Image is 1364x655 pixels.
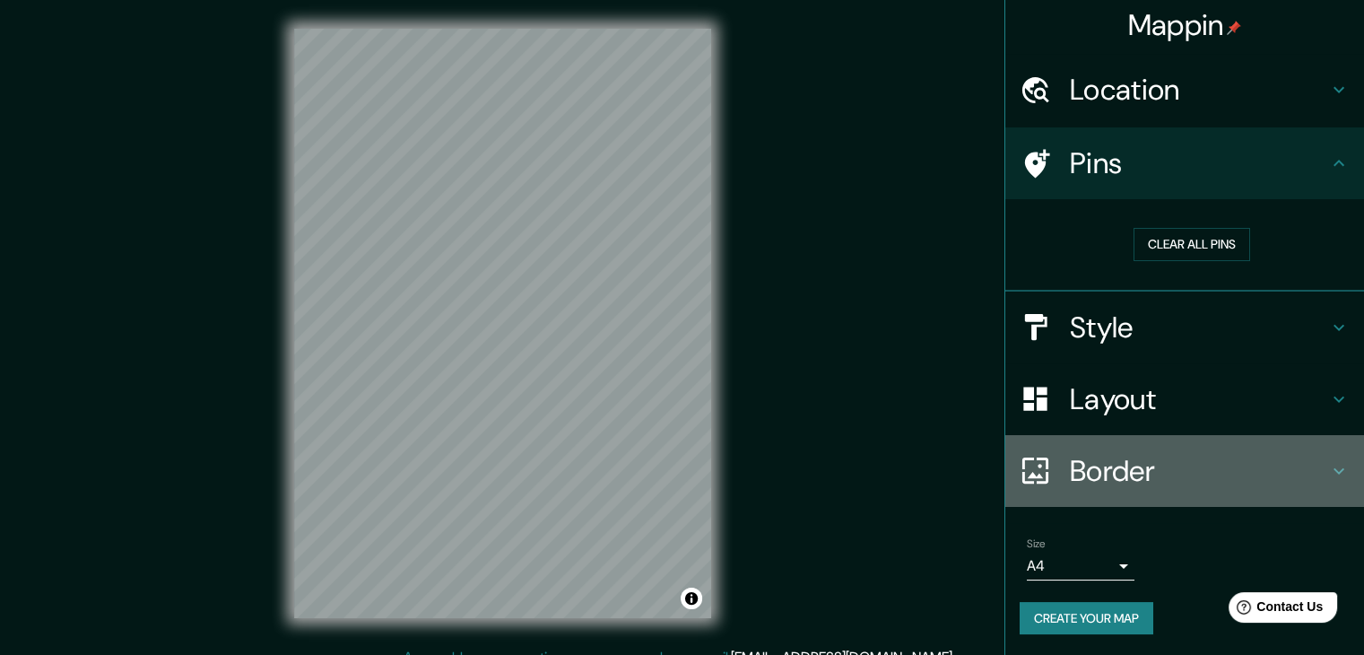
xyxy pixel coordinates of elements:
h4: Layout [1070,381,1328,417]
button: Create your map [1020,602,1153,635]
div: Style [1005,292,1364,363]
button: Toggle attribution [681,588,702,609]
iframe: Help widget launcher [1204,585,1344,635]
button: Clear all pins [1134,228,1250,261]
div: Pins [1005,127,1364,199]
div: Location [1005,54,1364,126]
h4: Style [1070,310,1328,345]
div: A4 [1027,552,1134,581]
h4: Location [1070,72,1328,108]
div: Layout [1005,363,1364,435]
canvas: Map [294,29,711,618]
h4: Pins [1070,145,1328,181]
h4: Mappin [1128,7,1242,43]
label: Size [1027,536,1046,551]
div: Border [1005,435,1364,507]
h4: Border [1070,453,1328,489]
img: pin-icon.png [1227,21,1241,35]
